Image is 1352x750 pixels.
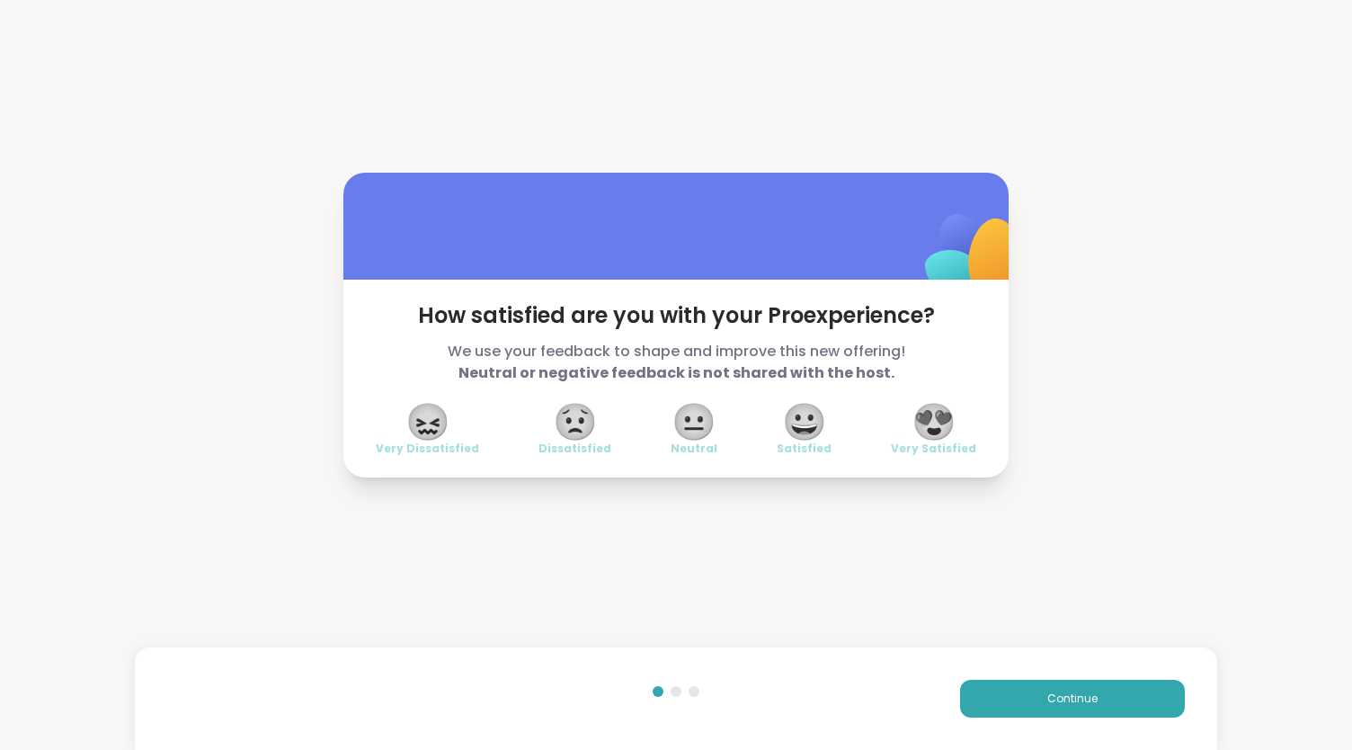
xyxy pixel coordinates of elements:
span: How satisfied are you with your Pro experience? [376,301,976,330]
span: 😍 [912,406,956,438]
span: 😐 [672,406,716,438]
b: Neutral or negative feedback is not shared with the host. [458,362,894,383]
span: We use your feedback to shape and improve this new offering! [376,341,976,384]
img: ShareWell Logomark [883,167,1062,346]
span: Very Dissatisfied [376,442,479,456]
span: Very Satisfied [891,442,976,456]
span: Continue [1047,691,1098,707]
button: Continue [960,680,1185,718]
span: 😟 [553,406,598,438]
span: Neutral [671,442,717,456]
span: Satisfied [777,442,832,456]
span: 😖 [405,406,450,438]
span: Dissatisfied [538,442,611,456]
span: 😀 [782,406,827,438]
